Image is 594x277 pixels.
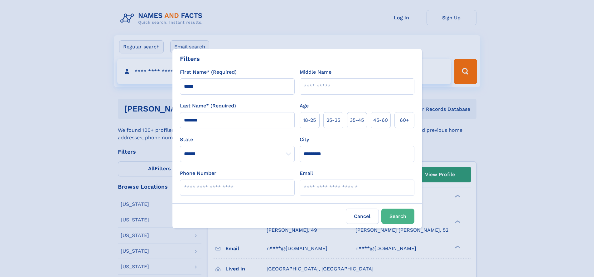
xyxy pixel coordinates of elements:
div: Filters [180,54,200,63]
label: Middle Name [300,68,331,76]
span: 60+ [400,116,409,124]
button: Search [381,209,414,224]
span: 45‑60 [373,116,388,124]
span: 25‑35 [326,116,340,124]
label: Phone Number [180,170,216,177]
label: Cancel [346,209,379,224]
label: State [180,136,295,143]
label: Email [300,170,313,177]
span: 35‑45 [350,116,364,124]
label: First Name* (Required) [180,68,237,76]
span: 18‑25 [303,116,316,124]
label: Last Name* (Required) [180,102,236,110]
label: Age [300,102,309,110]
label: City [300,136,309,143]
